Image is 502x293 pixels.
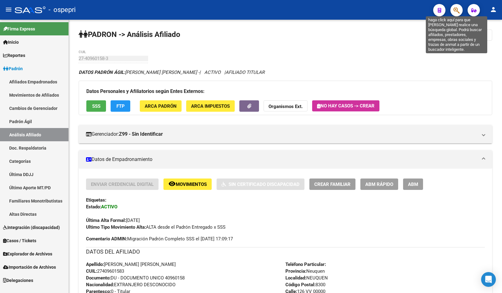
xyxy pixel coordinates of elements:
[86,100,106,112] button: SSS
[3,39,19,46] span: Inicio
[92,103,100,109] span: SSS
[408,182,418,187] span: ABM
[285,268,325,274] span: Neuquen
[86,275,185,281] span: DU - DOCUMENTO UNICO 40960158
[168,180,176,187] mat-icon: remove_red_eye
[86,218,140,223] span: [DATE]
[86,87,484,96] h3: Datos Personales y Afiliatorios según Entes Externos:
[79,125,492,143] mat-expansion-panel-header: Gerenciador:Z99 - Sin Identificar
[285,275,306,281] strong: Localidad:
[49,3,76,17] span: - ospepri
[79,150,492,169] mat-expansion-panel-header: Datos de Empadronamiento
[3,237,36,244] span: Casos / Tickets
[226,70,265,75] span: AFILIADO TITULAR
[140,100,182,112] button: ARCA Padrón
[3,65,23,72] span: Padrón
[453,32,487,38] span: Cambiar Afiliado
[5,6,12,13] mat-icon: menu
[217,179,304,190] button: Sin Certificado Discapacidad
[86,275,111,281] strong: Documento:
[191,103,230,109] span: ARCA Impuestos
[314,182,351,187] span: Crear Familiar
[86,282,114,287] strong: Nacionalidad:
[448,30,492,41] button: Cambiar Afiliado
[111,100,130,112] button: FTP
[285,282,316,287] strong: Código Postal:
[116,103,125,109] span: FTP
[490,6,497,13] mat-icon: person
[86,156,477,163] mat-panel-title: Datos de Empadronamiento
[3,26,35,32] span: Firma Express
[481,272,496,287] div: Open Intercom Messenger
[3,224,60,231] span: Integración (discapacidad)
[86,218,126,223] strong: Última Alta Formal:
[101,204,117,210] strong: ACTIVO
[86,197,106,203] strong: Etiquetas:
[86,282,175,287] span: EXTRANJERO DESCONOCIDO
[86,236,127,242] strong: Comentario ADMIN:
[79,70,125,75] strong: DATOS PADRÓN ÁGIL:
[365,182,393,187] span: ABM Rápido
[285,275,328,281] span: NEUQUEN
[285,282,325,287] span: 8300
[3,264,56,271] span: Importación de Archivos
[86,204,101,210] strong: Estado:
[264,100,308,112] button: Organismos Ext.
[312,100,379,111] button: No hay casos -> Crear
[86,224,226,230] span: ALTA desde el Padrón Entregado x SSS
[86,262,176,267] span: [PERSON_NAME] [PERSON_NAME]
[309,179,355,190] button: Crear Familiar
[3,251,52,257] span: Explorador de Archivos
[229,182,300,187] span: Sin Certificado Discapacidad
[145,103,177,109] span: ARCA Padrón
[86,268,97,274] strong: CUIL:
[186,100,235,112] button: ARCA Impuestos
[86,247,485,256] h3: DATOS DEL AFILIADO
[163,179,212,190] button: Movimientos
[403,179,423,190] button: ABM
[79,70,199,75] span: [PERSON_NAME] [PERSON_NAME] -
[119,131,163,138] strong: Z99 - Sin Identificar
[285,262,326,267] strong: Teléfono Particular:
[3,52,25,59] span: Reportes
[86,235,233,242] span: Migración Padrón Completo SSS el [DATE] 17:09:17
[86,262,104,267] strong: Apellido:
[86,131,477,138] mat-panel-title: Gerenciador:
[285,268,306,274] strong: Provincia:
[176,182,207,187] span: Movimientos
[317,103,375,109] span: No hay casos -> Crear
[91,182,154,187] span: Enviar Credencial Digital
[86,268,124,274] span: 27409601583
[86,179,159,190] button: Enviar Credencial Digital
[360,179,398,190] button: ABM Rápido
[3,277,33,284] span: Delegaciones
[79,70,265,75] i: | ACTIVO |
[86,224,146,230] strong: Ultimo Tipo Movimiento Alta:
[269,104,303,109] strong: Organismos Ext.
[79,30,180,39] strong: PADRON -> Análisis Afiliado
